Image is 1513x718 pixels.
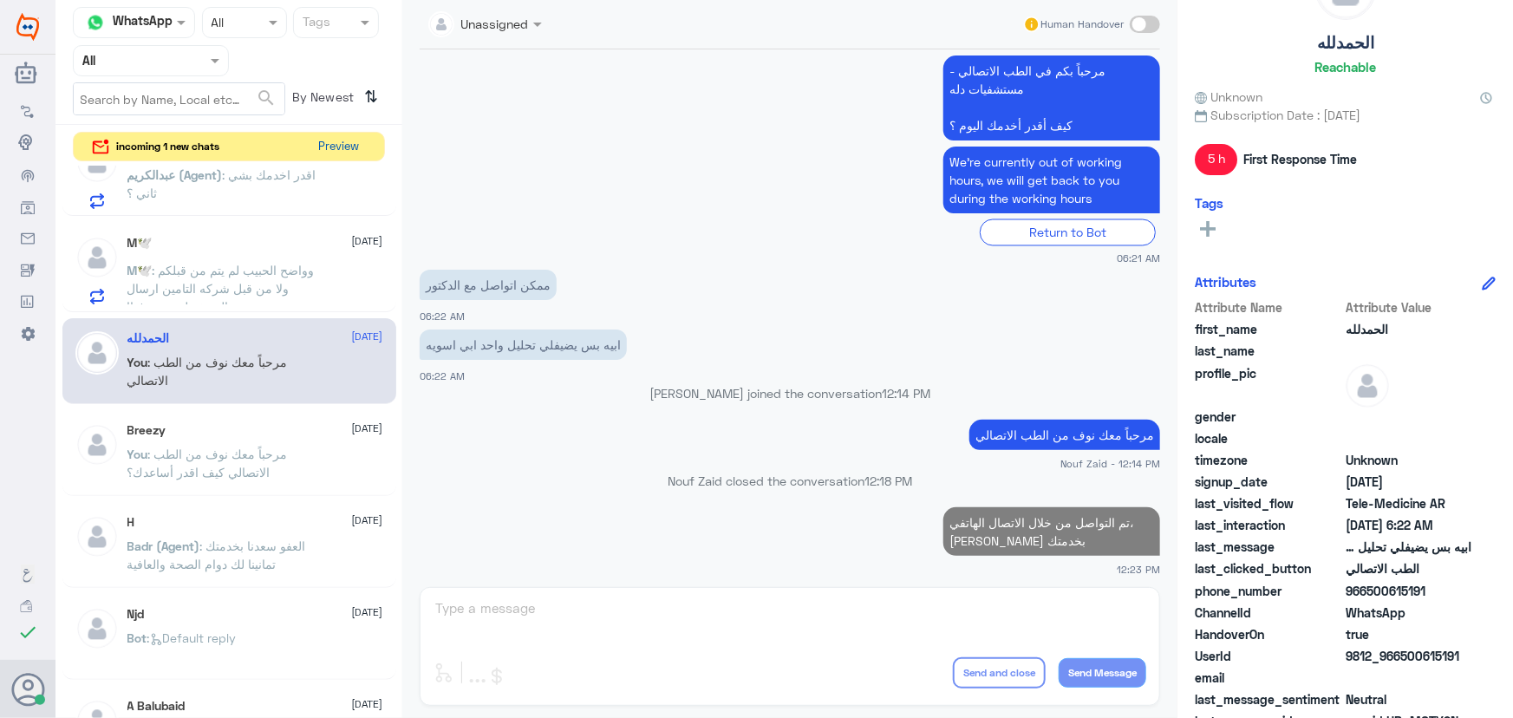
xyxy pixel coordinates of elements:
img: defaultAdmin.png [75,331,119,375]
input: Search by Name, Local etc… [74,83,284,114]
p: [PERSON_NAME] joined the conversation [420,384,1160,402]
img: defaultAdmin.png [75,236,119,279]
span: search [256,88,277,108]
span: 06:22 AM [420,310,465,322]
span: Attribute Value [1346,298,1471,317]
span: [DATE] [352,421,383,436]
span: : مرحباً معك نوف من الطب الاتصالي كيف اقدر أساعدك؟ [127,447,288,480]
span: 12:23 PM [1117,562,1160,577]
p: 31/8/2025, 6:21 AM [943,55,1160,140]
button: Send Message [1059,658,1146,688]
span: : Default reply [147,630,237,645]
h5: الحمدلله [127,331,170,346]
span: Unknown [1346,451,1471,469]
span: null [1346,669,1471,687]
span: Unknown [1195,88,1262,106]
span: Human Handover [1040,16,1124,32]
span: 0 [1346,690,1471,708]
span: profile_pic [1195,364,1342,404]
span: [DATE] [352,512,383,528]
span: incoming 1 new chats [117,139,220,154]
span: First Response Time [1243,150,1357,168]
img: defaultAdmin.png [75,423,119,467]
span: last_message [1195,538,1342,556]
p: 31/8/2025, 6:22 AM [420,270,557,300]
span: 12:18 PM [864,473,912,488]
span: phone_number [1195,582,1342,600]
span: [DATE] [352,604,383,620]
span: true [1346,625,1471,643]
div: Return to Bot [980,219,1156,246]
h6: Tags [1195,195,1223,211]
p: Nouf Zaid closed the conversation [420,472,1160,490]
span: Badr (Agent) [127,538,200,553]
span: last_message_sentiment [1195,690,1342,708]
span: : وواضح الحبيب لم يتم من قبلكم ولا من قبل شركه التامين ارسال الوصفه لهم وصرفهاا [127,263,315,314]
img: Widebot Logo [16,13,39,41]
i: ⇅ [365,82,379,111]
span: [DATE] [352,329,383,344]
span: [DATE] [352,696,383,712]
span: last_visited_flow [1195,494,1342,512]
span: You [127,447,148,461]
span: HandoverOn [1195,625,1342,643]
span: 5 h [1195,144,1237,175]
span: 966500615191 [1346,582,1471,600]
p: 31/8/2025, 6:22 AM [420,330,627,360]
span: gender [1195,408,1342,426]
button: Preview [311,133,367,161]
span: last_interaction [1195,516,1342,534]
span: 2025-08-31T03:22:33.6Z [1346,516,1471,534]
span: locale [1195,429,1342,447]
h6: Attributes [1195,274,1256,290]
span: 2 [1346,604,1471,622]
div: Tags [300,12,330,35]
span: M🕊️ [127,263,153,277]
button: Send and close [953,657,1046,689]
img: defaultAdmin.png [1346,364,1389,408]
h5: Breezy [127,423,166,438]
span: 06:21 AM [1117,251,1160,265]
h5: Njd [127,607,145,622]
span: : اقدر اخدمك بشي ثاني ؟ [127,167,316,200]
i: check [17,622,38,643]
span: Attribute Name [1195,298,1342,317]
span: 2024-11-15T16:37:52.782Z [1346,473,1471,491]
p: 31/8/2025, 12:14 PM [969,420,1160,450]
p: Nouf Zaid closed the conversation [420,577,1160,595]
h5: H [127,515,135,530]
span: Subscription Date : [DATE] [1195,106,1496,124]
span: Tele-Medicine AR [1346,494,1471,512]
span: Bot [127,630,147,645]
p: 31/8/2025, 6:21 AM [943,147,1160,213]
span: You [127,355,148,369]
span: By Newest [285,82,358,117]
span: [DATE] [352,233,383,249]
h5: الحمدلله [1317,33,1374,53]
span: null [1346,408,1471,426]
span: email [1195,669,1342,687]
span: الطب الاتصالي [1346,559,1471,578]
span: last_name [1195,342,1342,360]
span: ChannelId [1195,604,1342,622]
span: : مرحباً معك نوف من الطب الاتصالي [127,355,288,388]
span: 06:22 AM [420,370,465,382]
img: defaultAdmin.png [75,607,119,650]
span: first_name [1195,320,1342,338]
span: null [1346,429,1471,447]
h6: Reachable [1314,59,1376,75]
p: 31/8/2025, 12:23 PM [943,507,1160,556]
h5: A Balubaid [127,699,186,714]
button: Avatar [11,673,44,706]
span: 9812_966500615191 [1346,647,1471,665]
span: عبدالكريم (Agent) [127,167,223,182]
h5: M🕊️ [127,236,153,251]
button: search [256,84,277,113]
span: : العفو سعدنا بخدمتك تمانينا لك دوام الصحة والعافية [127,538,306,571]
span: الحمدلله [1346,320,1471,338]
img: whatsapp.png [82,10,108,36]
span: Nouf Zaid - 12:14 PM [1060,456,1160,471]
img: defaultAdmin.png [75,515,119,558]
span: UserId [1195,647,1342,665]
span: timezone [1195,451,1342,469]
